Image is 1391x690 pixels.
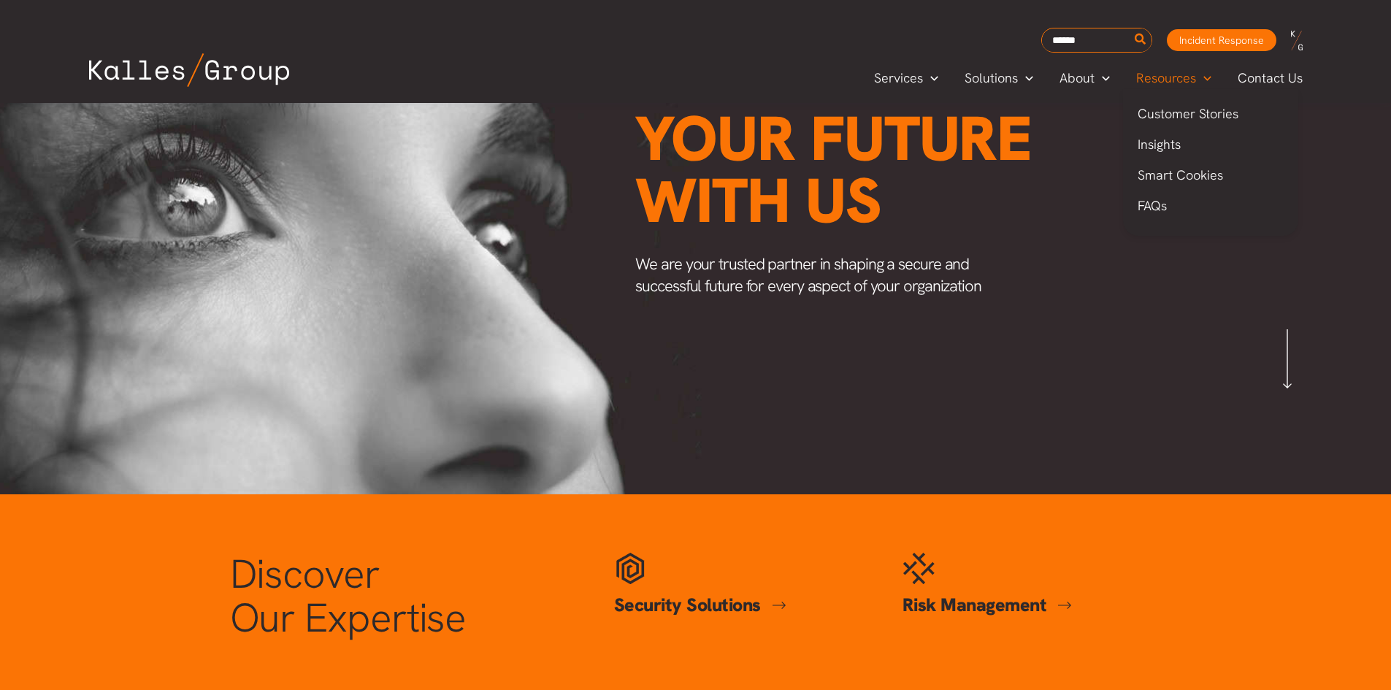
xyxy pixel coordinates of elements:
span: FAQs [1138,197,1167,214]
a: ResourcesMenu Toggle [1123,67,1225,89]
span: Menu Toggle [923,67,938,89]
a: AboutMenu Toggle [1046,67,1123,89]
a: SolutionsMenu Toggle [951,67,1046,89]
span: Resources [1136,67,1196,89]
span: Menu Toggle [1095,67,1110,89]
a: Customer Stories [1123,99,1298,129]
a: ServicesMenu Toggle [861,67,951,89]
button: Search [1132,28,1150,52]
span: Menu Toggle [1018,67,1033,89]
span: Menu Toggle [1196,67,1211,89]
a: Incident Response [1167,29,1276,51]
span: Discover Our Expertise [230,548,467,644]
a: Smart Cookies [1123,160,1298,191]
span: Contact Us [1238,67,1303,89]
a: FAQs [1123,191,1298,221]
nav: Primary Site Navigation [861,66,1317,90]
span: Services [874,67,923,89]
span: Smart Cookies [1138,166,1223,183]
a: Risk Management [903,593,1073,617]
a: Security Solutions [614,593,786,617]
span: Customer Stories [1138,105,1238,122]
span: We are your trusted partner in shaping a secure and successful future for every aspect of your or... [635,253,981,296]
span: Insights [1138,136,1181,153]
a: Insights [1123,129,1298,160]
img: Kalles Group [89,53,289,87]
span: Solutions [965,67,1018,89]
span: Secure your future with us [635,36,1032,241]
a: Contact Us [1225,67,1317,89]
span: About [1059,67,1095,89]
